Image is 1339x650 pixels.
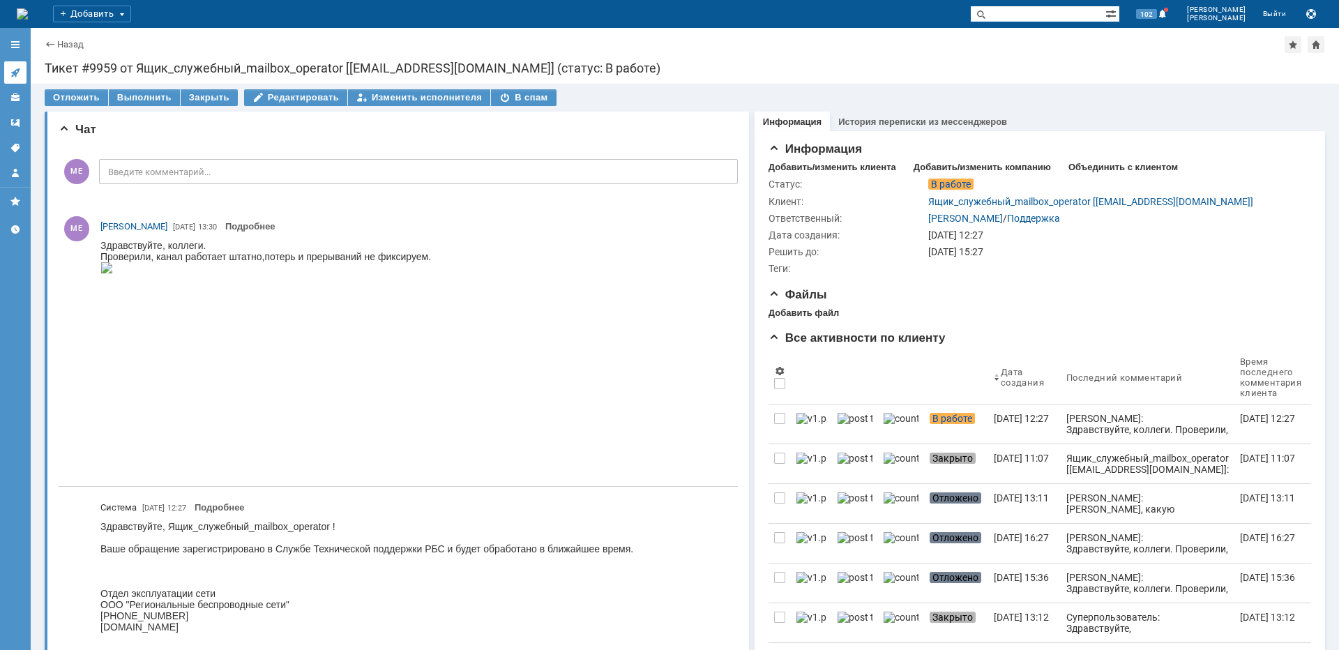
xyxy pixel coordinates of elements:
div: Теги: [769,263,925,274]
div: [DATE] 11:07 [1240,453,1295,464]
span: Информация [769,142,862,156]
img: v1.png [796,612,826,623]
div: [PERSON_NAME]: [PERSON_NAME], какую информацию от нас вы ждете? [1066,492,1229,526]
div: [DATE] 13:11 [1240,492,1295,504]
div: Дата создания: [769,229,925,241]
div: [DATE] 15:36 [994,572,1049,583]
div: / [928,213,1060,224]
div: Ответственный: [769,213,925,224]
a: counter.png [878,444,924,483]
a: Отложено [924,484,988,523]
div: [DATE] 15:36 [1240,572,1295,583]
a: [DATE] 16:27 [988,524,1061,563]
div: [PERSON_NAME]: Здравствуйте, коллеги. Проверили, канал работает штатно,потерь и прерываний не фик... [1066,413,1229,458]
span: [DATE] [173,222,195,232]
a: [PERSON_NAME]: Здравствуйте, коллеги. Проверили, приемная антенна работает штатно,лежит порт в ст... [1061,564,1234,603]
img: counter.png [884,532,918,543]
a: Информация [763,116,822,127]
a: Ящик_служебный_mailbox_operator [[EMAIL_ADDRESS][DOMAIN_NAME]]: Тема письма: [Ticket] Обновления ... [1061,444,1234,483]
span: Отложено [930,492,981,504]
a: Суперпользователь: Здравствуйте, Ящик_служебный_mailbox_operator ! Ваше обращение зарегистрирован... [1061,603,1234,642]
span: МЕ [64,159,89,184]
img: post ticket.png [838,572,872,583]
a: Теги [4,137,27,159]
img: post ticket.png [838,453,872,464]
a: Отложено [924,564,988,603]
span: Закрыто [930,453,976,464]
div: [DATE] 12:27 [1240,413,1295,424]
div: [DATE] 16:27 [1240,532,1295,543]
th: Дата создания [988,351,1061,405]
img: post ticket.png [838,612,872,623]
div: [DATE] 12:27 [928,229,1303,241]
a: v1.png [791,524,832,563]
a: [DATE] 15:36 [988,564,1061,603]
span: [PERSON_NAME] [1187,14,1246,22]
img: counter.png [884,492,918,504]
button: Сохранить лог [1303,6,1319,22]
a: post ticket.png [832,444,878,483]
a: [DATE] 11:07 [988,444,1061,483]
span: 12:27 [167,504,186,513]
span: Чат [59,123,96,136]
div: [DATE] 13:12 [994,612,1049,623]
img: post ticket.png [838,532,872,543]
span: 102 [1136,9,1157,19]
div: Добавить/изменить клиента [769,162,896,173]
span: [PERSON_NAME] [100,221,167,232]
img: counter.png [884,453,918,464]
a: Подробнее [195,502,245,513]
img: counter.png [884,572,918,583]
a: [PERSON_NAME]: [PERSON_NAME], какую информацию от нас вы ждете? [1061,484,1234,523]
a: История переписки из мессенджеров [838,116,1007,127]
div: Добавить в избранное [1285,36,1301,53]
span: Файлы [769,288,827,301]
img: v1.png [796,492,826,504]
a: [DATE] 13:12 [1234,603,1318,642]
div: [DATE] 11:07 [994,453,1049,464]
div: Статус: [769,179,925,190]
span: [PERSON_NAME] [1187,6,1246,14]
a: counter.png [878,524,924,563]
img: counter.png [884,413,918,424]
img: post ticket.png [838,492,872,504]
div: Время последнего комментария клиента [1240,356,1301,398]
a: post ticket.png [832,603,878,642]
a: Перейти на домашнюю страницу [17,8,28,20]
a: post ticket.png [832,484,878,523]
div: [DATE] 16:27 [994,532,1049,543]
a: Назад [57,39,84,50]
img: logo [17,8,28,20]
span: В работе [928,179,974,190]
span: 13:30 [198,222,217,232]
div: Добавить/изменить компанию [914,162,1051,173]
div: Клиент: [769,196,925,207]
span: Система [100,502,137,513]
span: [DATE] [142,504,165,513]
a: post ticket.png [832,564,878,603]
a: Поддержка [1007,213,1060,224]
a: v1.png [791,564,832,603]
div: Добавить файл [769,308,839,319]
a: [DATE] 11:07 [1234,444,1318,483]
span: [DATE] 15:27 [928,246,983,257]
a: Закрыто [924,444,988,483]
a: Подробнее [225,221,275,232]
img: v1.png [796,413,826,424]
img: v1.png [796,572,826,583]
img: post ticket.png [838,413,872,424]
span: Настройки [774,365,785,377]
a: post ticket.png [832,524,878,563]
span: Отложено [930,572,981,583]
th: Время последнего комментария клиента [1234,351,1318,405]
div: [DATE] 12:27 [994,413,1049,424]
a: post ticket.png [832,405,878,444]
span: Все активности по клиенту [769,331,946,345]
span: Закрыто [930,612,976,623]
a: counter.png [878,405,924,444]
a: [DATE] 13:12 [988,603,1061,642]
a: В работе [924,405,988,444]
img: v1.png [796,453,826,464]
a: [PERSON_NAME]: Здравствуйте, коллеги. Проверили, канал работает штатно, видим маки в обе стороны. [1061,524,1234,563]
a: [DATE] 15:36 [1234,564,1318,603]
